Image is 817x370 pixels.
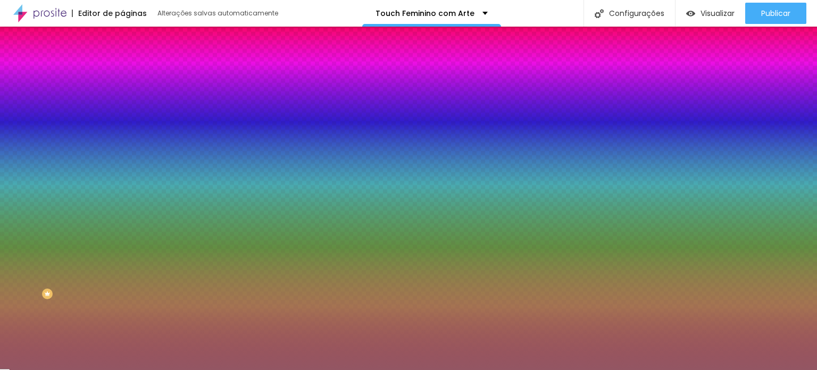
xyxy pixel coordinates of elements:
button: Publicar [745,3,806,24]
div: Editor de páginas [72,10,147,17]
div: Alterações salvas automaticamente [157,10,280,17]
span: Visualizar [701,9,735,18]
button: Visualizar [676,3,745,24]
img: view-1.svg [686,9,695,18]
span: Publicar [761,9,790,18]
p: Touch Feminino com Arte [376,10,474,17]
img: Icone [595,9,604,18]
